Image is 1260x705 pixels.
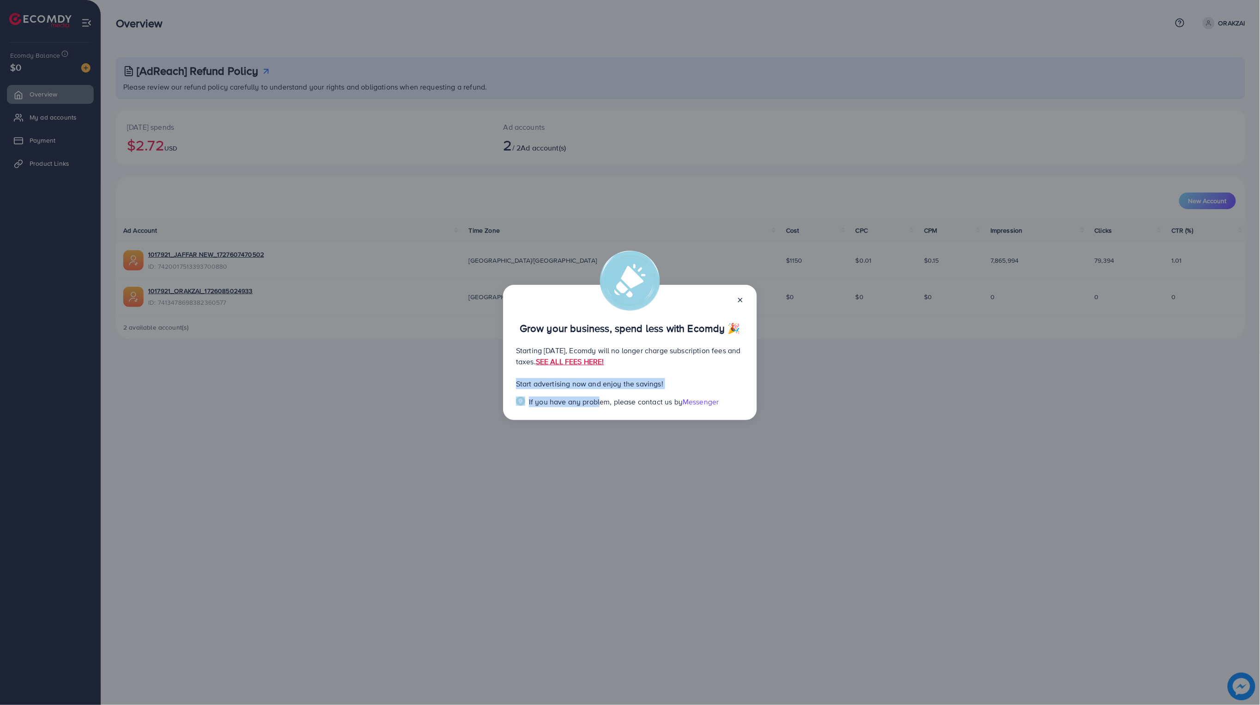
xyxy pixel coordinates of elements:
span: Messenger [683,397,719,407]
p: Start advertising now and enjoy the savings! [516,378,744,389]
img: alert [600,251,660,311]
a: SEE ALL FEES HERE! [536,356,604,367]
img: Popup guide [516,397,525,406]
p: Grow your business, spend less with Ecomdy 🎉 [516,323,744,334]
p: Starting [DATE], Ecomdy will no longer charge subscription fees and taxes. [516,345,744,367]
span: If you have any problem, please contact us by [529,397,683,407]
